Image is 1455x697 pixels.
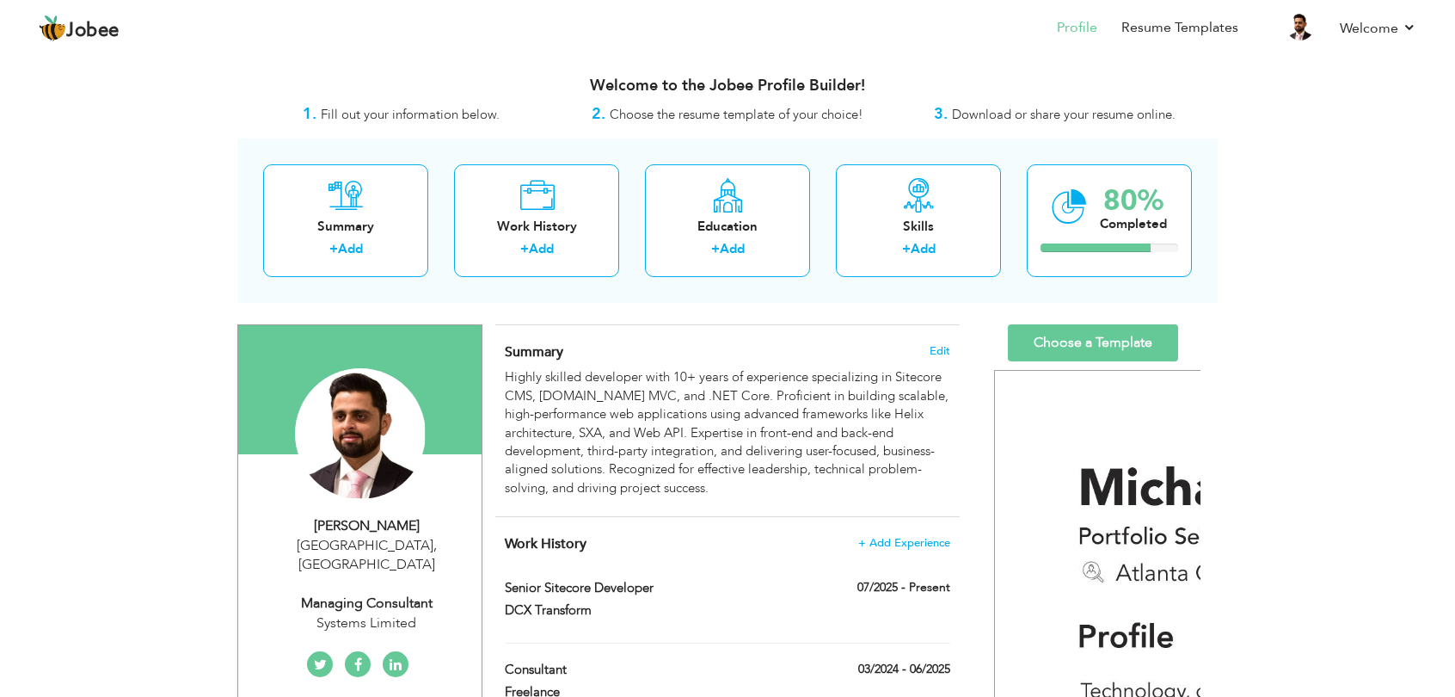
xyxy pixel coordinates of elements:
img: jobee.io [39,15,66,42]
a: Add [338,240,363,257]
label: + [329,240,338,258]
h4: Adding a summary is a quick and easy way to highlight your experience and interests. [505,343,950,361]
div: Education [659,218,796,236]
a: Resume Templates [1121,18,1238,38]
span: Summary [505,342,563,361]
label: + [711,240,720,258]
label: + [902,240,911,258]
div: [PERSON_NAME] [251,516,482,536]
label: Senior Sitecore Developer [505,579,794,597]
span: Work History [505,534,586,553]
div: Summary [277,218,414,236]
strong: 1. [303,103,316,125]
span: Jobee [66,22,120,40]
div: Completed [1100,215,1167,233]
img: Profile Img [1286,13,1314,40]
div: 80% [1100,187,1167,215]
strong: 2. [592,103,605,125]
a: Jobee [39,15,120,42]
div: Highly skilled developer with 10+ years of experience specializing in Sitecore CMS, [DOMAIN_NAME]... [505,368,950,497]
div: Skills [850,218,987,236]
label: 03/2024 - 06/2025 [858,661,950,678]
h4: This helps to show the companies you have worked for. [505,535,950,552]
span: , [433,536,437,555]
a: Add [720,240,745,257]
a: Welcome [1340,18,1416,39]
strong: 3. [934,103,948,125]
div: Systems Limited [251,614,482,633]
span: Fill out your information below. [321,106,500,123]
label: 07/2025 - Present [857,579,950,596]
span: Download or share your resume online. [952,106,1176,123]
label: Consultant [505,661,794,679]
label: DCX Transform [505,601,794,620]
a: Add [911,240,936,257]
label: + [520,240,529,258]
a: Add [529,240,554,257]
a: Choose a Template [1008,324,1178,361]
span: Choose the resume template of your choice! [610,106,863,123]
h3: Welcome to the Jobee Profile Builder! [237,77,1218,95]
img: Asad Raza [295,368,426,499]
span: + Add Experience [858,537,950,549]
div: Work History [468,218,605,236]
div: Managing Consultant [251,594,482,614]
div: [GEOGRAPHIC_DATA] [GEOGRAPHIC_DATA] [251,536,482,576]
a: Profile [1057,18,1097,38]
span: Edit [930,345,950,357]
